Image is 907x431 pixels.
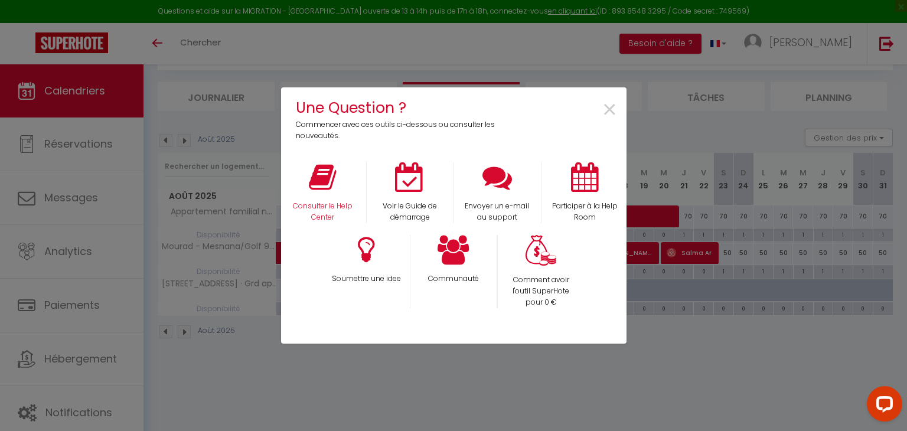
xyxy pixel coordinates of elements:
p: Comment avoir l'outil SuperHote pour 0 € [505,275,577,308]
button: Close [602,97,618,123]
p: Communauté [418,273,489,285]
p: Commencer avec ces outils ci-dessous ou consulter les nouveautés. [296,119,503,142]
p: Soumettre une idee [330,273,402,285]
span: × [602,92,618,129]
img: Money bag [526,235,556,266]
iframe: LiveChat chat widget [857,381,907,431]
h4: Une Question ? [296,96,503,119]
p: Voir le Guide de démarrage [374,201,445,223]
p: Consulter le Help Center [287,201,359,223]
p: Envoyer un e-mail au support [461,201,533,223]
p: Participer à la Help Room [549,201,621,223]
